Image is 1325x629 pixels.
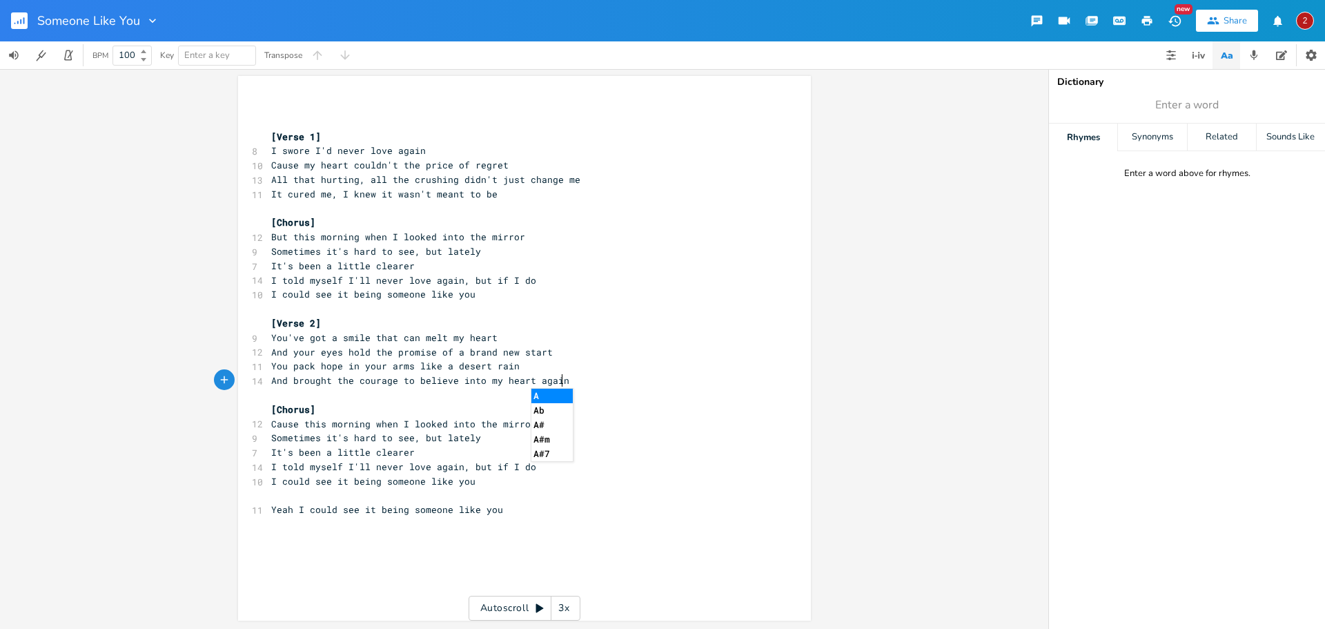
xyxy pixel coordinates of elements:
[37,14,140,27] span: Someone Like You
[531,447,573,461] li: A#7
[271,144,426,157] span: I swore I'd never love again
[1049,124,1117,151] div: Rhymes
[271,346,553,358] span: And your eyes hold the promise of a brand new start
[531,389,573,403] li: A
[1175,4,1192,14] div: New
[1296,5,1314,37] button: 2
[1124,168,1250,180] div: Enter a word above for rhymes.
[92,52,108,59] div: BPM
[1196,10,1258,32] button: Share
[551,596,576,621] div: 3x
[271,418,536,430] span: Cause this morning when I looked into the mirror
[271,432,481,444] span: Sometimes it's hard to see, but lately
[184,49,230,61] span: Enter a key
[469,596,580,621] div: Autoscroll
[271,274,536,287] span: I told myself I'll never love again, but if I do
[271,446,415,458] span: It's been a little clearer
[271,403,315,416] span: [Chorus]
[271,188,498,200] span: It cured me, I knew it wasn't meant to be
[271,331,498,344] span: You've got a smile that can melt my heart
[271,173,580,186] span: All that hurting, all the crushing didn't just change me
[271,317,321,329] span: [Verse 2]
[1224,14,1247,27] div: Share
[1118,124,1186,151] div: Synonyms
[531,403,573,418] li: Ab
[271,260,415,272] span: It's been a little clearer
[271,216,315,229] span: [Chorus]
[271,245,481,258] span: Sometimes it's hard to see, but lately
[271,159,509,171] span: Cause my heart couldn't the price of regret
[271,231,525,243] span: But this morning when I looked into the mirror
[271,360,520,372] span: You pack hope in your arms like a desert rain
[271,374,569,387] span: And brought the courage to believe into my heart again
[271,475,475,487] span: I could see it being someone like you
[271,288,475,300] span: I could see it being someone like you
[271,461,536,473] span: I told myself I'll never love again, but if I do
[1257,124,1325,151] div: Sounds Like
[1188,124,1256,151] div: Related
[1155,97,1219,113] span: Enter a word
[160,51,174,59] div: Key
[1161,8,1188,33] button: New
[1296,12,1314,30] div: 2WaterMatt
[1057,77,1317,87] div: Dictionary
[264,51,302,59] div: Transpose
[531,432,573,447] li: A#m
[271,503,503,516] span: Yeah I could see it being someone like you
[531,418,573,432] li: A#
[271,130,321,143] span: [Verse 1]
